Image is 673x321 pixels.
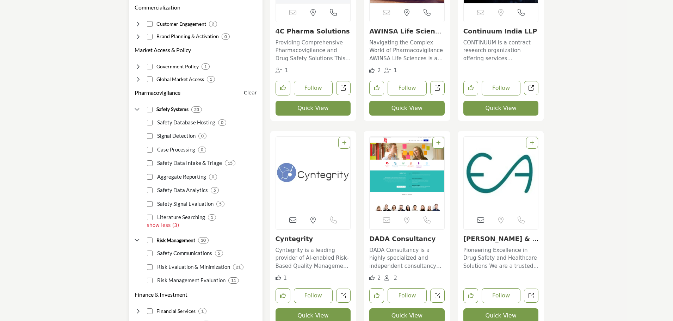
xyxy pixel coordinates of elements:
[219,202,222,206] b: 5
[524,289,538,303] a: Open ebeling in new tab
[530,140,534,146] a: Add To List
[463,246,539,270] p: Pioneering Excellence in Drug Safety and Healthcare Solutions We are a trusted partner to the pha...
[436,140,440,146] a: Add To List
[369,245,445,270] a: DADA Consultancy is a highly specialized and independent consultancy agency in international regu...
[276,37,351,63] a: Providing Comprehensive Pharmacovigilance and Drug Safety Solutions This company offers end-to-en...
[147,201,153,207] input: Select Safety Signal Evaluation checkbox
[204,64,207,69] b: 1
[482,81,521,95] button: Follow
[233,264,243,270] div: 21 Results For Risk Evaluation & Minimization
[276,67,289,75] div: Followers
[155,276,226,284] p: Risk Management Evaluation: Evaluating effectiveness of existing risk programs.
[224,34,227,39] b: 0
[463,235,538,250] a: [PERSON_NAME] & Assoc....
[207,76,215,82] div: 1 Results For Global Market Access
[225,160,235,166] div: 15 Results For Safety Data Intake & Triage
[388,288,427,303] button: Follow
[370,137,444,211] a: Open Listing in new tab
[370,137,444,211] img: DADA Consultancy
[463,27,537,35] a: Continuum India LLP
[209,21,217,27] div: 2 Results For Customer Engagement
[156,20,206,27] h4: Customer Engagement: Understanding and optimizing patient experience across channels.
[342,140,346,146] a: Add To List
[369,235,445,243] h3: DADA Consultancy
[394,275,397,281] span: 2
[524,81,538,95] a: Open continuum-india-llp in new tab
[430,81,445,95] a: Open awinsa-life-sciences in new tab
[198,133,206,139] div: 0 Results For Signal Detection
[369,39,445,63] p: Navigating the Complex World of Pharmacovigilance AWINSA Life Sciences is a global leader in phar...
[147,120,153,125] input: Select Safety Database Hosting checkbox
[222,33,230,40] div: 0 Results For Brand Planning & Activation
[147,160,153,166] input: Select Safety Data Intake & Triage checkbox
[464,137,538,211] a: Open Listing in new tab
[294,288,333,303] button: Follow
[194,107,199,112] b: 23
[369,27,445,35] h3: AWINSA Life Sciences
[231,278,236,283] b: 11
[482,288,521,303] button: Follow
[147,264,153,270] input: Select Risk Evaluation & Minimization checkbox
[212,21,214,26] b: 2
[155,213,205,221] p: Literature Searching: Literature Searching
[211,215,213,220] b: 1
[276,235,313,242] a: Cyntegrity
[276,245,351,270] a: Cyntegrity is a leading provider of AI-enabled Risk-Based Quality Management (RBQM) solutions pur...
[155,118,215,126] p: Safety Database Hosting: Safety Database Hosting
[276,137,351,211] img: Cyntegrity
[336,289,351,303] a: Open cyntegrity in new tab
[147,174,153,180] input: Select Aggregate Reporting checkbox
[221,120,223,125] b: 0
[276,81,290,95] button: Like listing
[147,187,153,193] input: Select Safety Data Analytics checkbox
[147,215,153,220] input: Select Literature Searching checkbox
[209,174,217,180] div: 0 Results For Aggregate Reporting
[155,146,195,154] p: Case Processing: Case Processing
[135,88,180,97] button: Pharmacovigilance
[463,235,539,243] h3: Dr. Ebeling & Assoc. GmbH
[198,147,206,153] div: 0 Results For Case Processing
[377,275,381,281] span: 2
[198,237,209,243] div: 30 Results For Risk Management
[147,278,153,283] input: Select Risk Management Evaluation checkbox
[201,134,204,138] b: 0
[155,263,230,271] p: Risk Evaluation & Minimization: Developing risk minimization plans guided by safety insights.
[147,222,257,229] p: show less (3)
[276,246,351,270] p: Cyntegrity is a leading provider of AI-enabled Risk-Based Quality Management (RBQM) solutions pur...
[369,288,384,303] button: Like listing
[135,46,191,54] button: Market Access & Policy
[135,290,187,299] button: Finance & Investment
[369,81,384,95] button: Like listing
[463,81,478,95] button: Like listing
[156,33,219,40] h4: Brand Planning & Activation: Developing and executing commercial launch strategies.
[228,161,233,166] b: 15
[147,34,153,39] input: Select Brand Planning & Activation checkbox
[283,275,287,281] span: 1
[276,101,351,116] button: Quick View
[147,64,153,69] input: Select Government Policy checkbox
[285,67,288,74] span: 1
[191,106,202,113] div: 23 Results For Safety Systems
[147,237,153,243] input: Select Risk Management checkbox
[463,37,539,63] a: CONTINUUM is a contract research organization offering services Pharmacovigilance, Regulatory, Cl...
[218,119,226,126] div: 0 Results For Safety Database Hosting
[294,81,333,95] button: Follow
[201,309,204,314] b: 1
[463,39,539,63] p: CONTINUUM is a contract research organization offering services Pharmacovigilance, Regulatory, Cl...
[147,107,153,112] input: Select Safety Systems checkbox
[216,201,224,207] div: 5 Results For Safety Signal Evaluation
[336,81,351,95] a: Open 4c-pharma-solutions in new tab
[377,67,381,74] span: 2
[369,68,375,73] i: Likes
[276,27,351,35] h3: 4C Pharma Solutions
[463,27,539,35] h3: Continuum India LLP
[388,81,427,95] button: Follow
[244,89,257,97] buton: Clear
[147,147,153,153] input: Select Case Processing checkbox
[208,214,216,221] div: 1 Results For Literature Searching
[147,21,153,27] input: Select Customer Engagement checkbox
[369,235,436,242] a: DADA Consultancy
[155,132,196,140] p: Signal Detection: Signal Detection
